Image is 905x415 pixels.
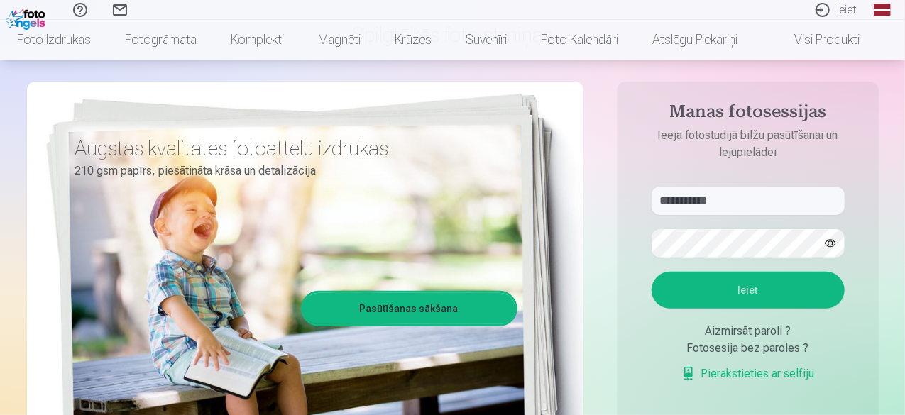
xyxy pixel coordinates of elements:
a: Foto kalendāri [524,20,635,60]
p: 210 gsm papīrs, piesātināta krāsa un detalizācija [75,161,507,181]
img: /fa1 [6,6,49,30]
a: Atslēgu piekariņi [635,20,755,60]
a: Magnēti [301,20,378,60]
a: Fotogrāmata [108,20,214,60]
div: Fotosesija bez paroles ? [652,340,845,357]
a: Suvenīri [449,20,524,60]
a: Krūzes [378,20,449,60]
a: Pierakstieties ar selfiju [681,365,815,382]
a: Visi produkti [755,20,877,60]
h3: Augstas kvalitātes fotoattēlu izdrukas [75,135,507,161]
a: Komplekti [214,20,301,60]
h4: Manas fotosessijas [637,101,859,127]
a: Pasūtīšanas sākšana [303,293,515,324]
p: Ieeja fotostudijā bilžu pasūtīšanai un lejupielādei [637,127,859,161]
button: Ieiet [652,272,845,309]
div: Aizmirsāt paroli ? [652,323,845,340]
